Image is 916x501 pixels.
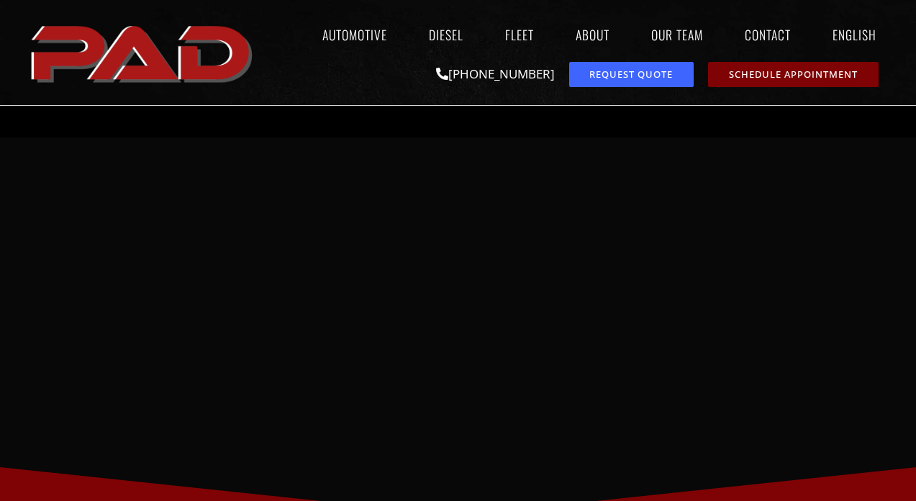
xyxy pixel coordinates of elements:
[708,62,879,87] a: schedule repair or service appointment
[260,18,890,51] nav: Menu
[731,18,804,51] a: Contact
[27,14,260,91] img: The image shows the word "PAD" in bold, red, uppercase letters with a slight shadow effect.
[569,62,694,87] a: request a service or repair quote
[27,14,260,91] a: pro automotive and diesel home page
[589,70,673,79] span: Request Quote
[638,18,717,51] a: Our Team
[309,18,401,51] a: Automotive
[819,18,890,51] a: English
[415,18,477,51] a: Diesel
[491,18,548,51] a: Fleet
[729,70,858,79] span: Schedule Appointment
[562,18,623,51] a: About
[436,66,555,82] a: [PHONE_NUMBER]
